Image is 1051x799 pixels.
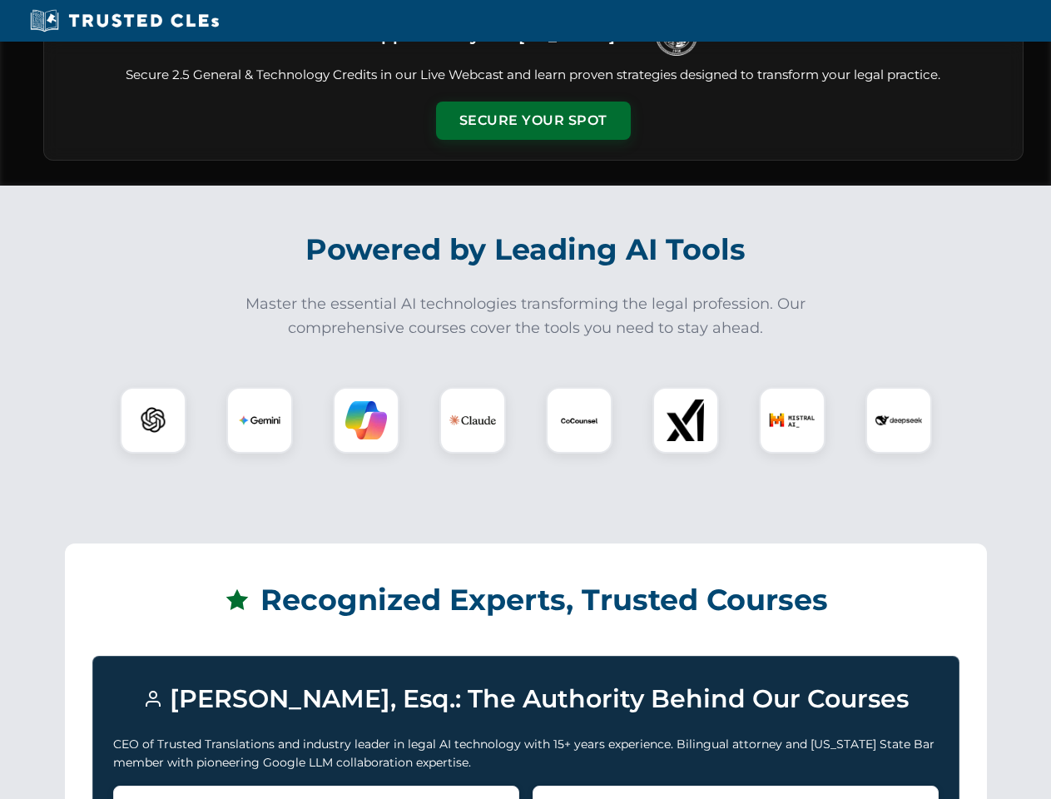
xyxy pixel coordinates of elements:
[235,292,817,340] p: Master the essential AI technologies transforming the legal profession. Our comprehensive courses...
[769,397,816,444] img: Mistral AI Logo
[436,102,631,140] button: Secure Your Spot
[439,387,506,454] div: Claude
[120,387,186,454] div: ChatGPT
[652,387,719,454] div: xAI
[558,399,600,441] img: CoCounsel Logo
[226,387,293,454] div: Gemini
[865,387,932,454] div: DeepSeek
[665,399,706,441] img: xAI Logo
[64,66,1003,85] p: Secure 2.5 General & Technology Credits in our Live Webcast and learn proven strategies designed ...
[546,387,612,454] div: CoCounsel
[345,399,387,441] img: Copilot Logo
[759,387,825,454] div: Mistral AI
[875,397,922,444] img: DeepSeek Logo
[449,397,496,444] img: Claude Logo
[25,8,224,33] img: Trusted CLEs
[129,396,177,444] img: ChatGPT Logo
[113,677,939,722] h3: [PERSON_NAME], Esq.: The Authority Behind Our Courses
[113,735,939,772] p: CEO of Trusted Translations and industry leader in legal AI technology with 15+ years experience....
[333,387,399,454] div: Copilot
[92,571,959,629] h2: Recognized Experts, Trusted Courses
[65,221,987,279] h2: Powered by Leading AI Tools
[239,399,280,441] img: Gemini Logo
